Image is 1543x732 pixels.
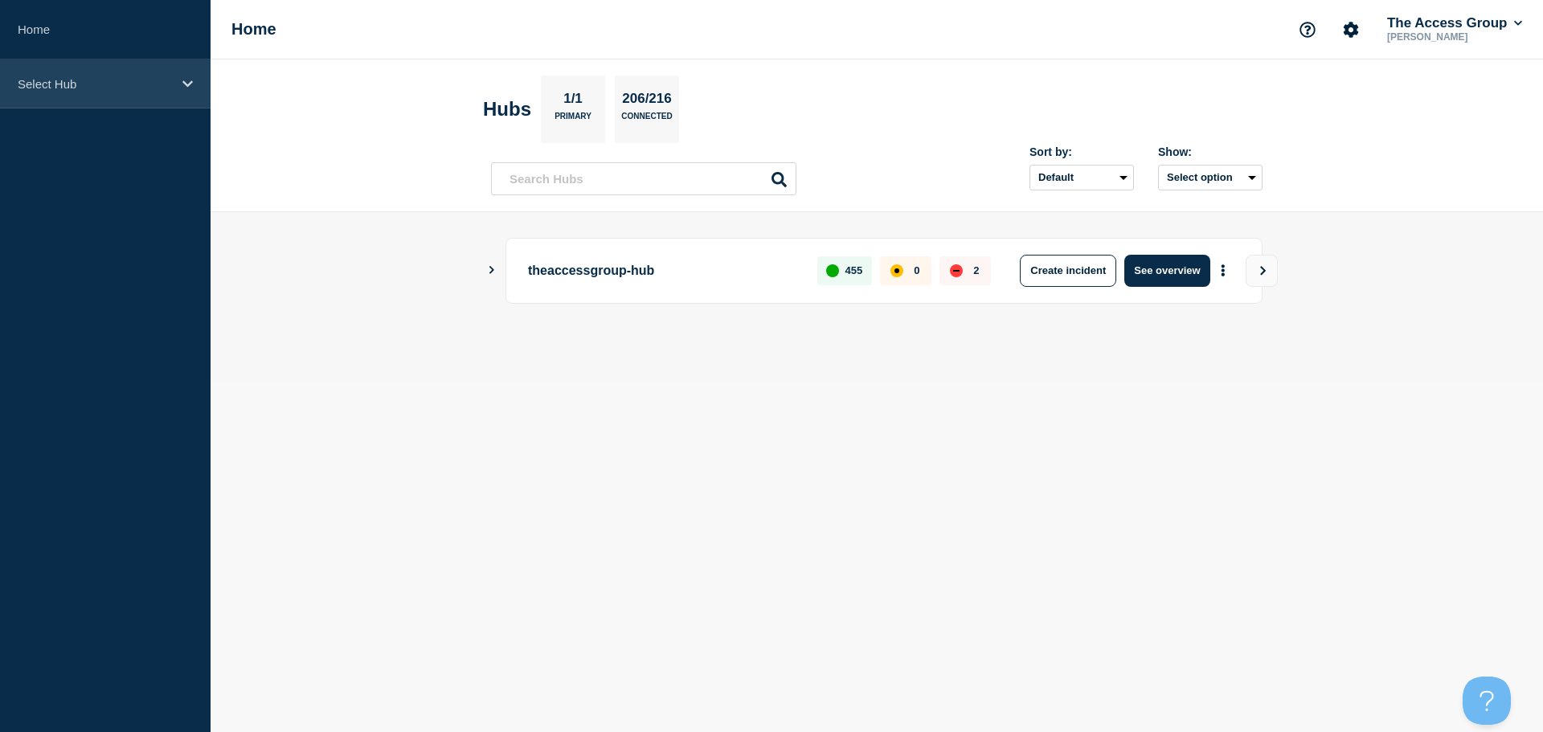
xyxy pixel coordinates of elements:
[1334,13,1368,47] button: Account settings
[1463,677,1511,725] iframe: Help Scout Beacon - Open
[950,264,963,277] div: down
[18,77,172,91] p: Select Hub
[1158,165,1263,190] button: Select option
[1124,255,1209,287] button: See overview
[558,91,589,112] p: 1/1
[1020,255,1116,287] button: Create incident
[1384,15,1525,31] button: The Access Group
[555,112,591,129] p: Primary
[1246,255,1278,287] button: View
[914,264,919,276] p: 0
[528,255,799,287] p: theaccessgroup-hub
[1158,145,1263,158] div: Show:
[231,20,276,39] h1: Home
[1213,256,1234,285] button: More actions
[491,162,796,195] input: Search Hubs
[621,112,672,129] p: Connected
[973,264,979,276] p: 2
[845,264,863,276] p: 455
[1029,145,1134,158] div: Sort by:
[890,264,903,277] div: affected
[1029,165,1134,190] select: Sort by
[483,98,531,121] h2: Hubs
[1384,31,1525,43] p: [PERSON_NAME]
[826,264,839,277] div: up
[488,264,496,276] button: Show Connected Hubs
[616,91,677,112] p: 206/216
[1291,13,1324,47] button: Support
